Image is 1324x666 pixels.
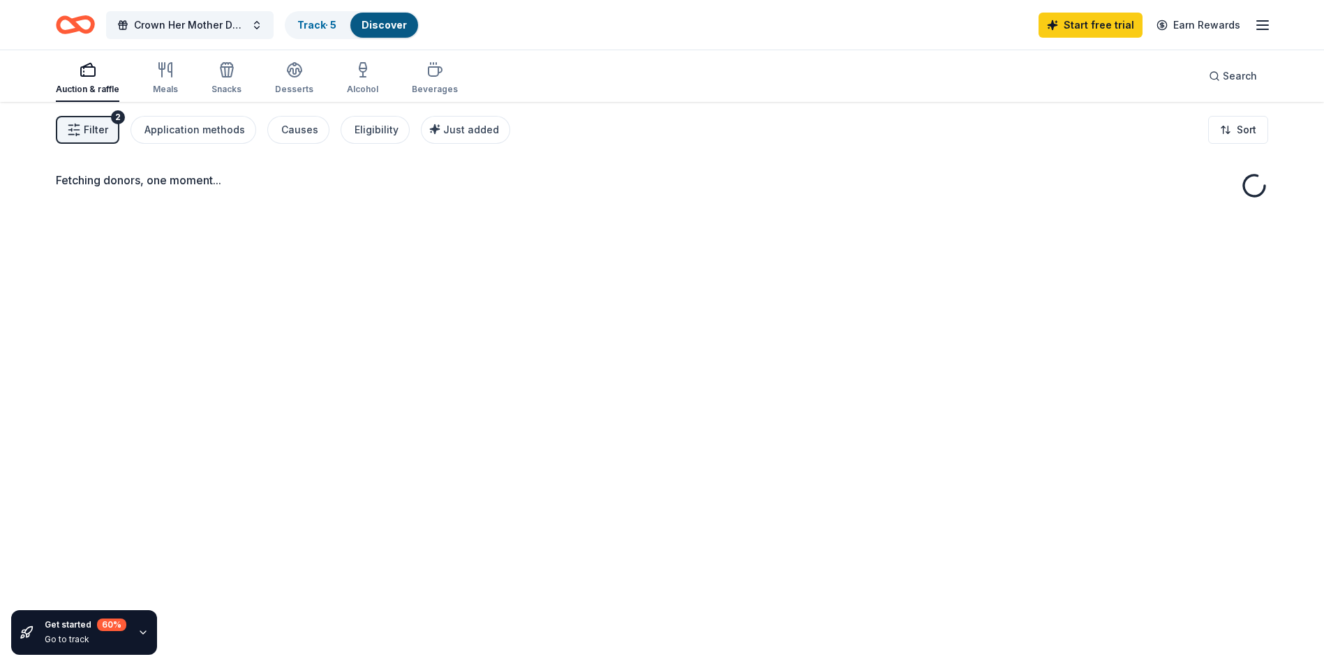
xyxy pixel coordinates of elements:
[412,56,458,102] button: Beverages
[267,116,329,144] button: Causes
[56,84,119,95] div: Auction & raffle
[275,84,313,95] div: Desserts
[56,8,95,41] a: Home
[443,124,499,135] span: Just added
[412,84,458,95] div: Beverages
[341,116,410,144] button: Eligibility
[56,172,1268,188] div: Fetching donors, one moment...
[56,116,119,144] button: Filter2
[355,121,399,138] div: Eligibility
[144,121,245,138] div: Application methods
[84,121,108,138] span: Filter
[45,634,126,645] div: Go to track
[297,19,336,31] a: Track· 5
[1223,68,1257,84] span: Search
[211,84,241,95] div: Snacks
[1198,62,1268,90] button: Search
[111,110,125,124] div: 2
[1039,13,1143,38] a: Start free trial
[1237,121,1256,138] span: Sort
[421,116,510,144] button: Just added
[153,84,178,95] div: Meals
[285,11,419,39] button: Track· 5Discover
[56,56,119,102] button: Auction & raffle
[97,619,126,631] div: 60 %
[131,116,256,144] button: Application methods
[211,56,241,102] button: Snacks
[1208,116,1268,144] button: Sort
[134,17,246,34] span: Crown Her Mother Daughter Experience Conference
[347,56,378,102] button: Alcohol
[106,11,274,39] button: Crown Her Mother Daughter Experience Conference
[153,56,178,102] button: Meals
[281,121,318,138] div: Causes
[362,19,407,31] a: Discover
[45,619,126,631] div: Get started
[1148,13,1249,38] a: Earn Rewards
[347,84,378,95] div: Alcohol
[275,56,313,102] button: Desserts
